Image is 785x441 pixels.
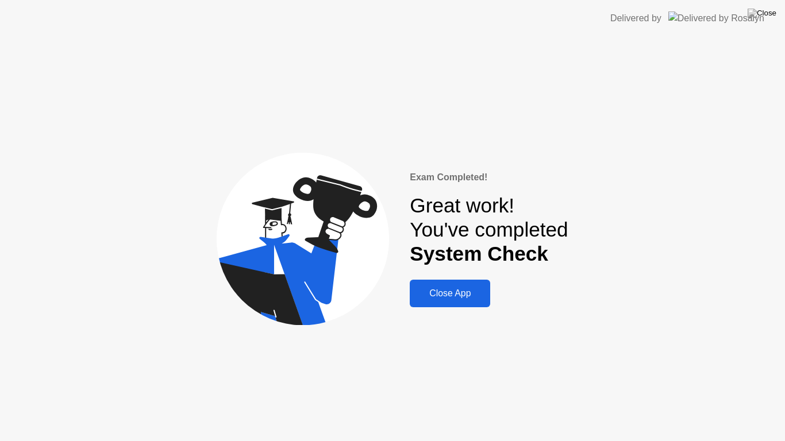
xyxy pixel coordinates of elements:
img: Close [748,9,776,18]
b: System Check [410,242,548,265]
div: Close App [413,288,487,299]
div: Exam Completed! [410,171,568,184]
img: Delivered by Rosalyn [668,11,764,25]
div: Delivered by [610,11,661,25]
div: Great work! You've completed [410,194,568,266]
button: Close App [410,280,490,307]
